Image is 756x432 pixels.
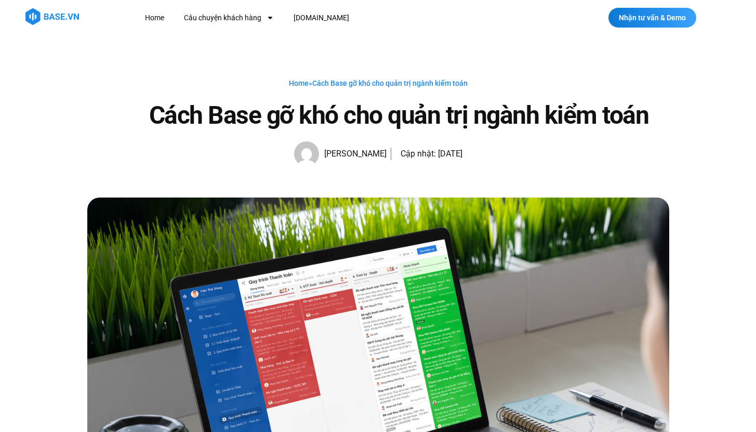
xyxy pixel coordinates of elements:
[608,8,696,28] a: Nhận tư vấn & Demo
[401,149,436,159] span: Cập nhật:
[289,79,309,87] a: Home
[289,79,468,87] span: »
[312,79,468,87] span: Cách Base gỡ khó cho quản trị ngành kiểm toán
[619,14,686,21] span: Nhận tư vấn & Demo
[149,100,649,131] h1: Cách Base gỡ khó cho quản trị ngành kiểm toán
[176,8,282,28] a: Câu chuyện khách hàng
[294,141,387,166] a: Picture of Hạnh Hoàng [PERSON_NAME]
[319,147,387,161] span: [PERSON_NAME]
[286,8,357,28] a: [DOMAIN_NAME]
[294,141,319,166] img: Picture of Hạnh Hoàng
[137,8,540,28] nav: Menu
[438,149,462,159] time: [DATE]
[137,8,172,28] a: Home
